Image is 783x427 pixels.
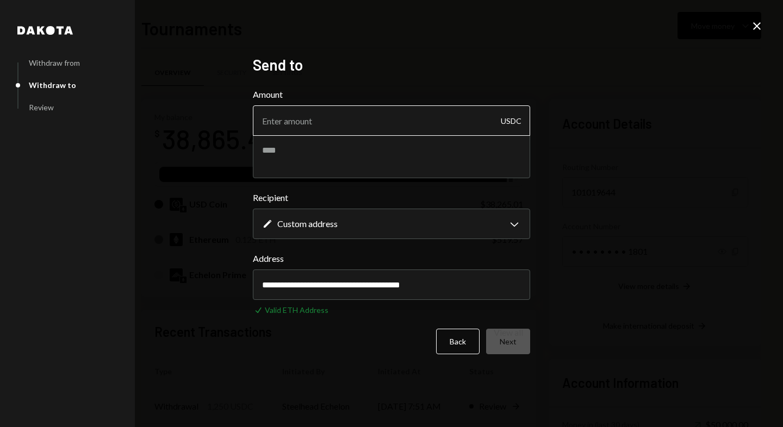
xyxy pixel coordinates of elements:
h2: Send to [253,54,530,76]
div: Withdraw from [29,58,80,67]
label: Amount [253,88,530,101]
button: Back [436,329,480,354]
div: Review [29,103,54,112]
div: Withdraw to [29,80,76,90]
div: USDC [501,105,521,136]
button: Recipient [253,209,530,239]
input: Enter amount [253,105,530,136]
div: Valid ETH Address [265,304,328,316]
label: Recipient [253,191,530,204]
label: Address [253,252,530,265]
